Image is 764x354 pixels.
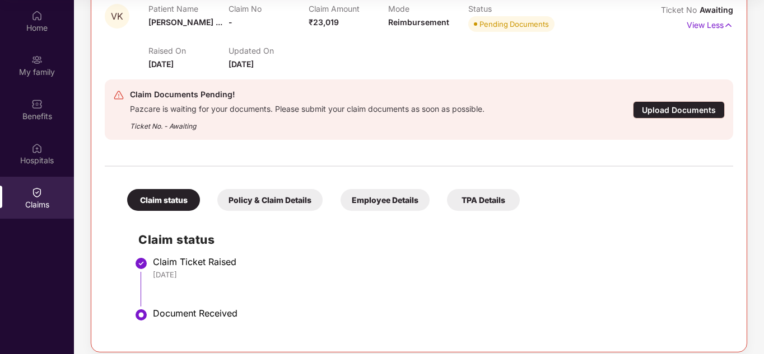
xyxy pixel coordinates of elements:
[309,4,389,13] p: Claim Amount
[700,5,733,15] span: Awaiting
[388,17,449,27] span: Reimbursement
[130,88,485,101] div: Claim Documents Pending!
[217,189,323,211] div: Policy & Claim Details
[31,10,43,21] img: svg+xml;base64,PHN2ZyBpZD0iSG9tZSIgeG1sbnM9Imh0dHA6Ly93d3cudzMub3JnLzIwMDAvc3ZnIiB3aWR0aD0iMjAiIG...
[687,16,733,31] p: View Less
[388,4,468,13] p: Mode
[633,101,725,119] div: Upload Documents
[130,101,485,114] div: Pazcare is waiting for your documents. Please submit your claim documents as soon as possible.
[229,59,254,69] span: [DATE]
[229,4,309,13] p: Claim No
[130,114,485,131] div: Ticket No. - Awaiting
[31,54,43,65] img: svg+xml;base64,PHN2ZyB3aWR0aD0iMjAiIGhlaWdodD0iMjAiIHZpZXdCb3g9IjAgMCAyMCAyMCIgZmlsbD0ibm9uZSIgeG...
[661,5,700,15] span: Ticket No
[468,4,548,13] p: Status
[724,19,733,31] img: svg+xml;base64,PHN2ZyB4bWxucz0iaHR0cDovL3d3dy53My5vcmcvMjAwMC9zdmciIHdpZHRoPSIxNyIgaGVpZ2h0PSIxNy...
[148,46,229,55] p: Raised On
[138,230,722,249] h2: Claim status
[229,46,309,55] p: Updated On
[111,12,123,21] span: VK
[153,308,722,319] div: Document Received
[309,17,339,27] span: ₹23,019
[341,189,430,211] div: Employee Details
[148,17,222,27] span: [PERSON_NAME] ...
[148,4,229,13] p: Patient Name
[31,187,43,198] img: svg+xml;base64,PHN2ZyBpZD0iQ2xhaW0iIHhtbG5zPSJodHRwOi8vd3d3LnczLm9yZy8yMDAwL3N2ZyIgd2lkdGg9IjIwIi...
[134,257,148,270] img: svg+xml;base64,PHN2ZyBpZD0iU3RlcC1Eb25lLTMyeDMyIiB4bWxucz0iaHR0cDovL3d3dy53My5vcmcvMjAwMC9zdmciIH...
[31,98,43,110] img: svg+xml;base64,PHN2ZyBpZD0iQmVuZWZpdHMiIHhtbG5zPSJodHRwOi8vd3d3LnczLm9yZy8yMDAwL3N2ZyIgd2lkdGg9Ij...
[447,189,520,211] div: TPA Details
[153,256,722,267] div: Claim Ticket Raised
[479,18,549,30] div: Pending Documents
[113,89,124,101] img: svg+xml;base64,PHN2ZyB4bWxucz0iaHR0cDovL3d3dy53My5vcmcvMjAwMC9zdmciIHdpZHRoPSIyNCIgaGVpZ2h0PSIyNC...
[134,308,148,322] img: svg+xml;base64,PHN2ZyBpZD0iU3RlcC1BY3RpdmUtMzJ4MzIiIHhtbG5zPSJodHRwOi8vd3d3LnczLm9yZy8yMDAwL3N2Zy...
[229,17,232,27] span: -
[153,270,722,280] div: [DATE]
[31,143,43,154] img: svg+xml;base64,PHN2ZyBpZD0iSG9zcGl0YWxzIiB4bWxucz0iaHR0cDovL3d3dy53My5vcmcvMjAwMC9zdmciIHdpZHRoPS...
[148,59,174,69] span: [DATE]
[127,189,200,211] div: Claim status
